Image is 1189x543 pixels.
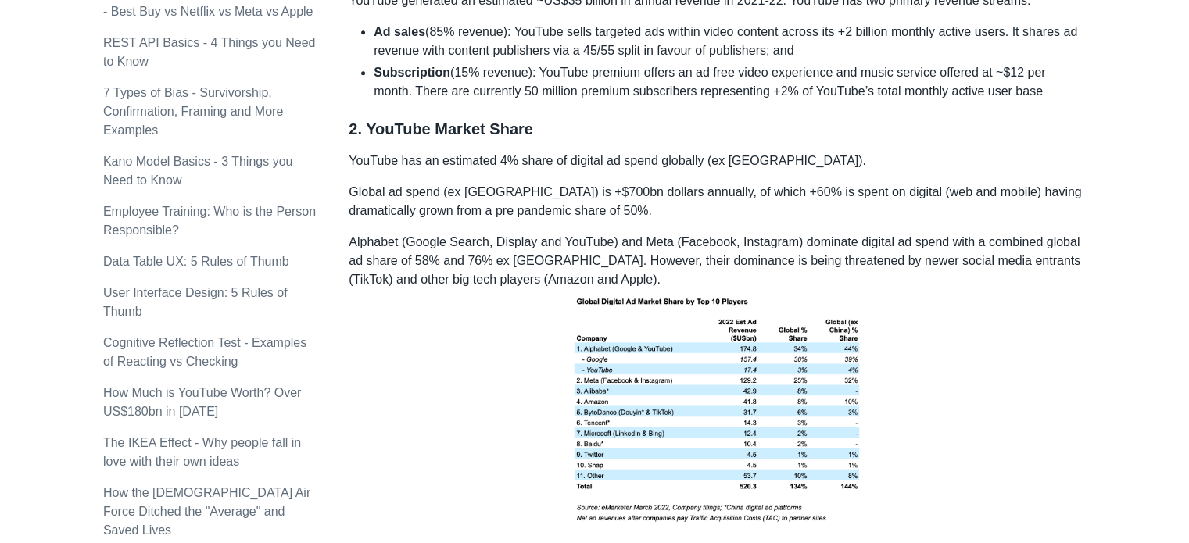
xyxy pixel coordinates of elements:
p: Global ad spend (ex [GEOGRAPHIC_DATA]) is +$700bn dollars annually, of which +60% is spent on dig... [349,183,1086,220]
img: ad market share [565,289,869,531]
li: (15% revenue): YouTube premium offers an ad free video experience and music service offered at ~$... [374,63,1086,101]
a: How the [DEMOGRAPHIC_DATA] Air Force Ditched the "Average" and Saved Lives [103,486,310,537]
a: REST API Basics - 4 Things you Need to Know [103,36,316,68]
li: (85% revenue): YouTube sells targeted ads within video content across its +2 billion monthly acti... [374,23,1086,60]
a: Employee Training: Who is the Person Responsible? [103,205,316,237]
a: Kano Model Basics - 3 Things you Need to Know [103,155,293,187]
h3: 2. YouTube Market Share [349,120,1086,139]
p: YouTube has an estimated 4% share of digital ad spend globally (ex [GEOGRAPHIC_DATA]). [349,152,1086,170]
strong: Subscription [374,66,450,79]
a: The IKEA Effect - Why people fall in love with their own ideas [103,436,301,468]
a: Cognitive Reflection Test - Examples of Reacting vs Checking [103,336,306,368]
p: Alphabet (Google Search, Display and YouTube) and Meta (Facebook, Instagram) dominate digital ad ... [349,233,1086,531]
a: How Much is YouTube Worth? Over US$180bn in [DATE] [103,386,301,418]
a: 7 Types of Bias - Survivorship, Confirmation, Framing and More Examples [103,86,283,137]
strong: Ad sales [374,25,425,38]
a: User Interface Design: 5 Rules of Thumb [103,286,288,318]
a: Data Table UX: 5 Rules of Thumb [103,255,289,268]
